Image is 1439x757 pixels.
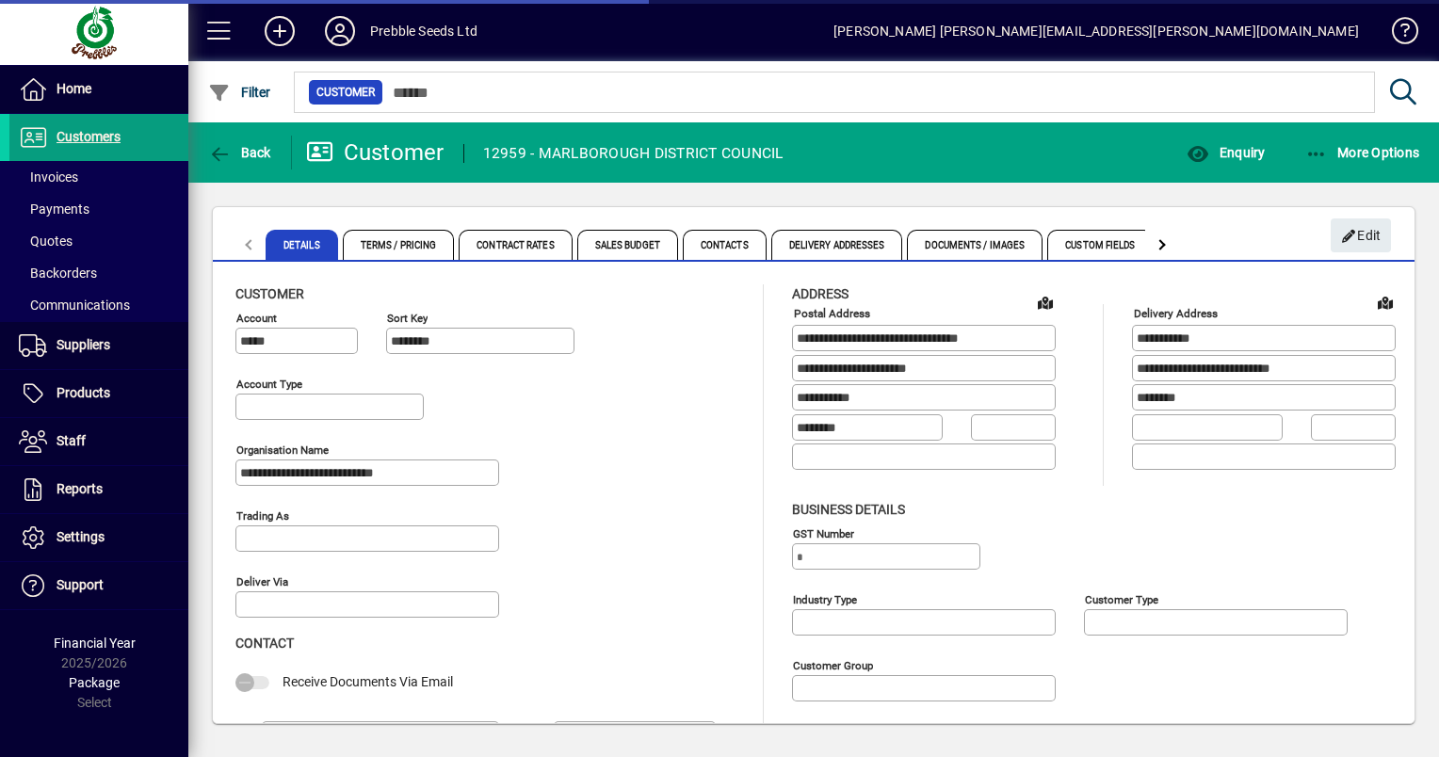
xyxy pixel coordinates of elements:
span: Business details [792,502,905,517]
span: Reports [57,481,103,496]
span: More Options [1305,145,1420,160]
a: Support [9,562,188,609]
span: Communications [19,298,130,313]
button: Back [203,136,276,169]
span: Contact [235,636,294,651]
a: Quotes [9,225,188,257]
span: Home [57,81,91,96]
mat-label: Account Type [236,378,302,391]
span: Invoices [19,169,78,185]
a: Backorders [9,257,188,289]
span: Payments [19,201,89,217]
a: Settings [9,514,188,561]
div: Prebble Seeds Ltd [370,16,477,46]
span: Edit [1341,220,1382,251]
a: Suppliers [9,322,188,369]
span: Back [208,145,271,160]
mat-label: Deliver via [236,575,288,588]
mat-label: Customer type [1085,592,1158,605]
span: Staff [57,433,86,448]
span: Contract Rates [459,230,572,260]
span: Sales Budget [577,230,678,260]
span: Backorders [19,266,97,281]
a: Reports [9,466,188,513]
mat-label: Account [236,312,277,325]
app-page-header-button: Back [188,136,292,169]
button: Enquiry [1182,136,1269,169]
mat-label: Sort key [387,312,428,325]
a: Payments [9,193,188,225]
span: Customer [235,286,304,301]
button: Filter [203,75,276,109]
span: Settings [57,529,105,544]
span: Customer [316,83,375,102]
span: Documents / Images [907,230,1043,260]
span: Address [792,286,849,301]
button: Profile [310,14,370,48]
span: Receive Documents Via Email [283,674,453,689]
mat-label: Organisation name [236,443,329,457]
a: View on map [1370,287,1400,317]
mat-label: Trading as [236,509,289,523]
a: Staff [9,418,188,465]
a: View on map [1030,287,1060,317]
a: Communications [9,289,188,321]
div: Customer [306,137,445,168]
span: Enquiry [1187,145,1265,160]
a: Home [9,66,188,113]
div: 12959 - MARLBOROUGH DISTRICT COUNCIL [483,138,784,169]
button: More Options [1301,136,1425,169]
mat-label: GST Number [793,526,854,540]
span: Suppliers [57,337,110,352]
span: Quotes [19,234,73,249]
span: Customers [57,129,121,144]
span: Custom Fields [1047,230,1153,260]
span: Delivery Addresses [771,230,903,260]
span: Filter [208,85,271,100]
a: Knowledge Base [1378,4,1415,65]
span: Products [57,385,110,400]
mat-label: Industry type [793,592,857,605]
span: Terms / Pricing [343,230,455,260]
a: Products [9,370,188,417]
button: Add [250,14,310,48]
a: Invoices [9,161,188,193]
div: [PERSON_NAME] [PERSON_NAME][EMAIL_ADDRESS][PERSON_NAME][DOMAIN_NAME] [833,16,1359,46]
span: Details [266,230,338,260]
mat-label: Customer group [793,658,873,671]
span: Support [57,577,104,592]
button: Edit [1331,218,1391,252]
span: Package [69,675,120,690]
span: Contacts [683,230,767,260]
span: Financial Year [54,636,136,651]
